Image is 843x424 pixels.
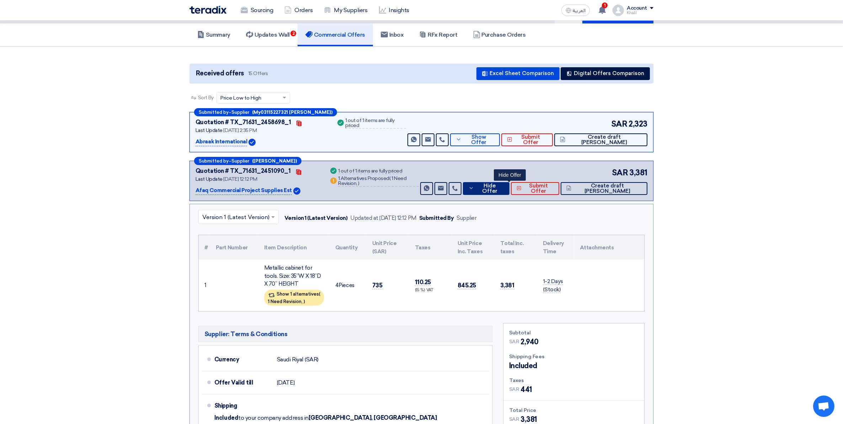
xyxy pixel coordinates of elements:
p: Afaq Commercial Project Supplies Est [196,186,292,195]
h5: Summary [197,31,230,38]
span: Create draft [PERSON_NAME] [567,134,642,145]
img: Verified Account [293,187,300,195]
th: Total Inc. taxes [495,235,537,260]
div: Submitted By [419,214,454,222]
b: (My03115227321 [PERSON_NAME]) [252,110,332,115]
div: Taxes [509,377,639,384]
span: Last Update [196,176,223,182]
a: Sourcing [235,2,279,18]
button: Excel Sheet Comparison [476,67,560,80]
span: ( [319,291,320,297]
h5: Commercial Offers [305,31,365,38]
span: Sort By [198,94,214,101]
div: Version 1 (Latest Version) [284,214,348,222]
div: Quotation # TX_71631_2458698_1 [196,118,291,127]
span: Included [214,414,238,422]
span: 1 Need Revision, [268,299,303,304]
span: 2 [290,31,296,36]
span: 845.25 [458,282,476,289]
span: ( [389,175,391,181]
button: Create draft [PERSON_NAME] [554,133,647,146]
div: Account [627,5,647,11]
th: # [199,235,210,260]
div: Khalil [627,11,653,15]
span: 3,381 [500,282,514,289]
span: 2,323 [629,118,647,130]
a: Commercial Offers [298,23,373,46]
div: – [194,108,337,116]
span: 110.25 [415,279,431,286]
span: Submitted by [199,159,229,163]
button: Show Offer [450,133,500,146]
span: Submit Offer [523,183,554,194]
th: Delivery Time [537,235,574,260]
span: Submitted by [199,110,229,115]
span: Create draft [PERSON_NAME] [573,183,642,194]
b: ([PERSON_NAME]) [252,159,297,163]
p: Abraak International [196,138,247,146]
h5: Updates Wall [246,31,290,38]
span: Hide Offer [476,183,504,194]
th: Unit Price Inc. Taxes [452,235,495,260]
th: Quantity [330,235,367,260]
button: العربية [561,5,590,16]
td: Pieces [330,260,367,311]
span: 1 Need Revision, [338,175,406,186]
a: Orders [279,2,318,18]
h5: Supplier: Terms & Conditions [198,326,492,342]
button: Submit Offer [511,182,559,195]
th: Part Number [210,235,258,260]
div: Saudi Riyal (SAR) [277,353,319,366]
div: Shipping Fees [509,353,639,360]
span: Show Offer [463,134,494,145]
div: Metallic cabinet for tools. Size: 35”W X 18”D X 70” HEIGHT [264,264,324,288]
div: Updated at [DATE] 12:12 PM [351,214,417,222]
div: Show 1 alternatives [264,290,324,306]
h5: Purchase Orders [473,31,526,38]
span: العربية [573,8,586,13]
span: SAR [612,167,628,179]
span: SAR [509,415,519,423]
th: Item Description [258,235,330,260]
a: Purchase Orders [465,23,534,46]
span: [GEOGRAPHIC_DATA], [GEOGRAPHIC_DATA] [309,414,437,422]
h5: Inbox [381,31,404,38]
span: ) [358,180,359,186]
span: Submit Offer [514,134,547,145]
a: Inbox [373,23,412,46]
span: Price Low to High [220,94,261,102]
th: Taxes [409,235,452,260]
div: Shipping [214,397,271,414]
span: 1 [602,2,608,8]
img: profile_test.png [613,5,624,16]
span: 15 Offers [248,70,268,77]
span: Supplier [231,159,249,163]
div: Currency [214,351,271,368]
div: (15 %) VAT [415,287,446,293]
img: Verified Account [249,139,256,146]
button: Create draft [PERSON_NAME] [561,182,647,195]
a: Insights [373,2,415,18]
span: SAR [509,386,519,393]
div: 1 out of 1 items are fully priced [338,169,402,174]
th: Unit Price (SAR) [367,235,409,260]
button: Hide Offer [463,182,510,195]
td: 1 [199,260,210,311]
span: ) [304,299,305,304]
span: 2,940 [521,336,539,347]
span: [DATE] [277,379,294,386]
span: 735 [372,282,383,289]
a: Updates Wall2 [238,23,298,46]
span: 4 [335,282,339,288]
span: SAR [509,338,519,345]
div: Hide Offer [494,169,526,181]
div: 1 Alternatives Proposed [338,176,418,187]
span: [DATE] 2:35 PM [223,127,257,133]
span: Received offers [196,69,244,78]
span: to your company address in [238,414,309,422]
span: 1-2 Days (Stock) [543,278,563,293]
div: – [194,157,302,165]
div: Supplier [457,214,476,222]
th: Attachments [574,235,644,260]
button: Submit Offer [501,133,553,146]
